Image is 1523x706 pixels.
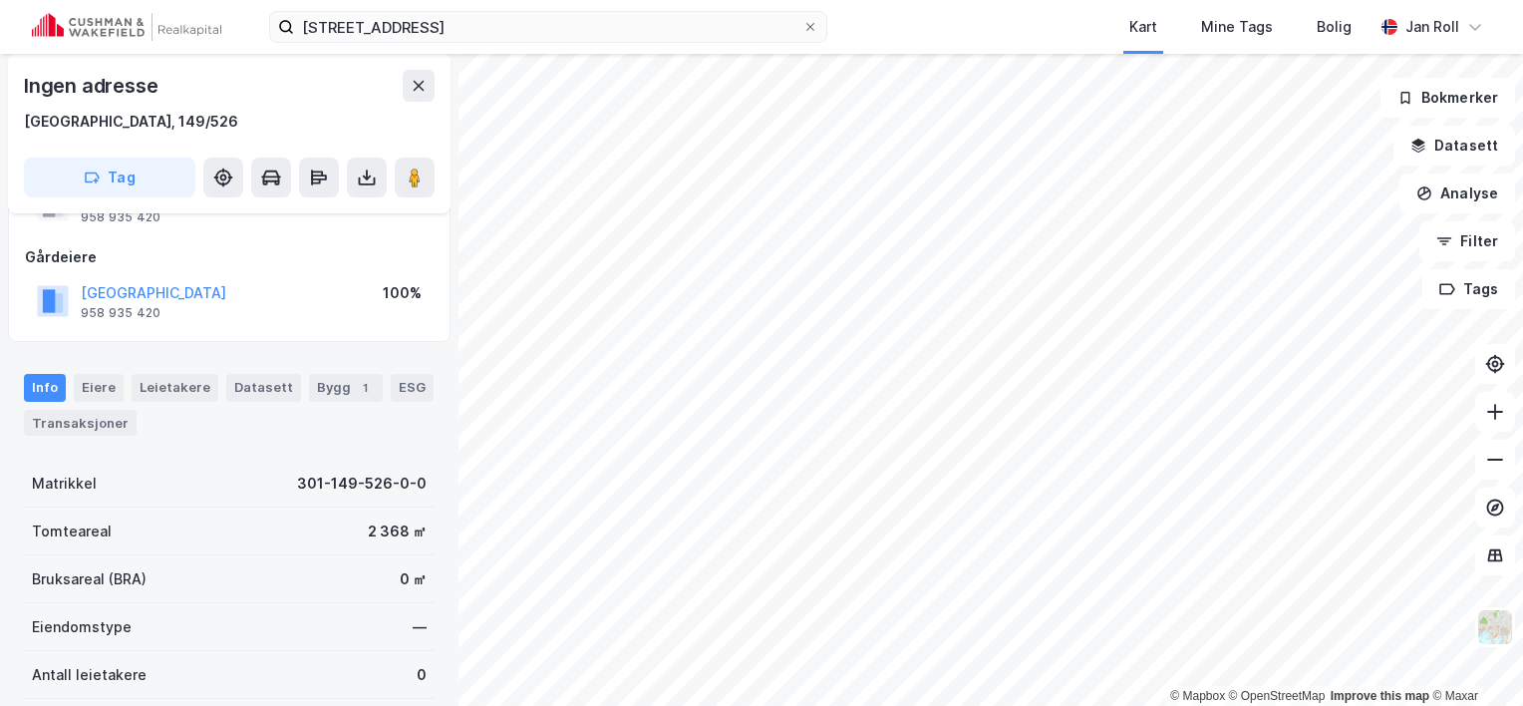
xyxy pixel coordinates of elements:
[1419,221,1515,261] button: Filter
[32,615,132,639] div: Eiendomstype
[413,615,427,639] div: —
[132,374,218,402] div: Leietakere
[24,410,137,436] div: Transaksjoner
[1201,15,1273,39] div: Mine Tags
[1399,174,1515,213] button: Analyse
[417,663,427,687] div: 0
[32,520,112,543] div: Tomteareal
[1476,608,1514,646] img: Z
[24,110,238,134] div: [GEOGRAPHIC_DATA], 149/526
[391,374,434,402] div: ESG
[32,567,147,591] div: Bruksareal (BRA)
[32,13,221,41] img: cushman-wakefield-realkapital-logo.202ea83816669bd177139c58696a8fa1.svg
[294,12,802,42] input: Søk på adresse, matrikkel, gårdeiere, leietakere eller personer
[1170,689,1225,703] a: Mapbox
[1380,78,1515,118] button: Bokmerker
[355,378,375,398] div: 1
[1229,689,1326,703] a: OpenStreetMap
[81,209,160,225] div: 958 935 420
[32,472,97,496] div: Matrikkel
[25,245,434,269] div: Gårdeiere
[226,374,301,402] div: Datasett
[1317,15,1352,39] div: Bolig
[81,305,160,321] div: 958 935 420
[24,374,66,402] div: Info
[1423,610,1523,706] div: Kontrollprogram for chat
[368,520,427,543] div: 2 368 ㎡
[400,567,427,591] div: 0 ㎡
[1405,15,1459,39] div: Jan Roll
[297,472,427,496] div: 301-149-526-0-0
[24,158,195,197] button: Tag
[1393,126,1515,166] button: Datasett
[1422,269,1515,309] button: Tags
[1423,610,1523,706] iframe: Chat Widget
[24,70,161,102] div: Ingen adresse
[383,281,422,305] div: 100%
[74,374,124,402] div: Eiere
[1331,689,1429,703] a: Improve this map
[309,374,383,402] div: Bygg
[32,663,147,687] div: Antall leietakere
[1129,15,1157,39] div: Kart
